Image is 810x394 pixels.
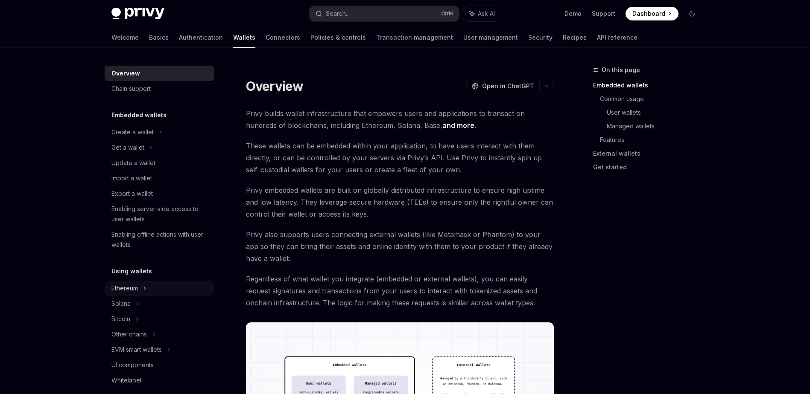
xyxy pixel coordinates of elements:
[597,27,637,48] a: API reference
[111,173,152,183] div: Import a wallet
[105,201,214,227] a: Enabling server-side access to user wallets
[246,140,554,176] span: These wallets can be embedded within your application, to have users interact with them directly,...
[105,186,214,201] a: Export a wallet
[111,266,152,276] h5: Using wallets
[111,110,167,120] h5: Embedded wallets
[111,345,162,355] div: EVM smart wallets
[246,107,554,131] span: Privy builds wallet infrastructure that empowers users and applications to transact on hundreds o...
[685,7,699,20] button: Toggle dark mode
[111,329,147,339] div: Other chains
[593,147,706,160] a: External wallets
[593,160,706,174] a: Get started
[105,373,214,388] a: Whitelabel
[111,8,164,20] img: dark logo
[442,121,474,130] a: and more
[246,78,304,94] h1: Overview
[478,9,495,18] span: Ask AI
[310,6,459,21] button: Search...CtrlK
[376,27,453,48] a: Transaction management
[111,127,154,137] div: Create a wallet
[607,106,706,119] a: User wallets
[632,9,665,18] span: Dashboard
[463,27,518,48] a: User management
[105,66,214,81] a: Overview
[111,298,131,309] div: Solana
[482,82,534,90] span: Open in ChatGPT
[626,7,678,20] a: Dashboard
[246,184,554,220] span: Privy embedded wallets are built on globally distributed infrastructure to ensure high uptime and...
[602,65,640,75] span: On this page
[310,27,366,48] a: Policies & controls
[111,360,154,370] div: UI components
[528,27,553,48] a: Security
[607,119,706,133] a: Managed wallets
[463,6,501,21] button: Ask AI
[149,27,169,48] a: Basics
[441,10,454,17] span: Ctrl K
[111,84,151,94] div: Chain support
[111,188,153,199] div: Export a wallet
[111,229,209,250] div: Enabling offline actions with user wallets
[246,273,554,309] span: Regardless of what wallet you integrate (embedded or external wallets), you can easily request si...
[111,142,144,153] div: Get a wallet
[111,314,130,324] div: Bitcoin
[600,92,706,106] a: Common usage
[105,155,214,171] a: Update a wallet
[564,9,582,18] a: Demo
[111,283,138,293] div: Ethereum
[111,375,141,385] div: Whitelabel
[592,9,615,18] a: Support
[246,229,554,264] span: Privy also supports users connecting external wallets (like Metamask or Phantom) to your app so t...
[111,68,140,78] div: Overview
[466,79,539,93] button: Open in ChatGPT
[233,27,255,48] a: Wallets
[105,227,214,252] a: Enabling offline actions with user wallets
[111,158,155,168] div: Update a wallet
[111,27,139,48] a: Welcome
[105,171,214,186] a: Import a wallet
[105,81,214,96] a: Chain support
[326,9,350,19] div: Search...
[600,133,706,147] a: Features
[563,27,587,48] a: Recipes
[266,27,300,48] a: Connectors
[111,204,209,224] div: Enabling server-side access to user wallets
[105,357,214,373] a: UI components
[593,78,706,92] a: Embedded wallets
[179,27,223,48] a: Authentication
